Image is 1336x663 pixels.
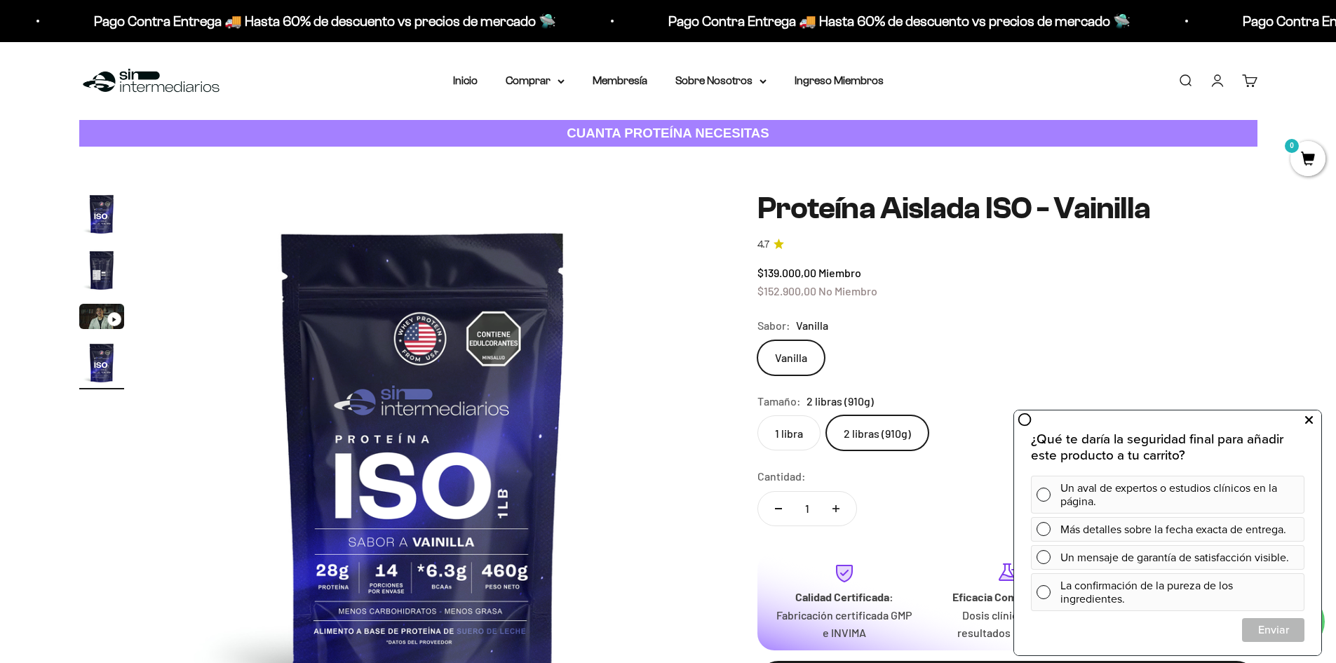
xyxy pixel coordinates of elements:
[796,316,828,335] span: Vanilla
[774,606,915,642] p: Fabricación certificada GMP e INVIMA
[757,192,1257,225] h1: Proteína Aislada ISO - Vainilla
[79,248,124,293] img: Proteína Aislada ISO - Vainilla
[816,492,856,525] button: Aumentar cantidad
[818,266,861,279] span: Miembro
[76,10,538,32] p: Pago Contra Entrega 🚚 Hasta 60% de descuento vs precios de mercado 🛸
[79,248,124,297] button: Ir al artículo 2
[675,72,767,90] summary: Sobre Nosotros
[818,284,877,297] span: No Miembro
[79,120,1257,147] a: CUANTA PROTEÍNA NECESITAS
[758,492,799,525] button: Reducir cantidad
[1283,138,1300,154] mark: 0
[567,126,769,140] strong: CUANTA PROTEÍNA NECESITAS
[757,467,806,485] label: Cantidad:
[757,284,816,297] span: $152.900,00
[1290,152,1325,168] a: 0
[757,266,816,279] span: $139.000,00
[795,590,893,603] strong: Calidad Certificada:
[1014,409,1321,655] iframe: zigpoll-iframe
[795,74,884,86] a: Ingreso Miembros
[757,237,1257,253] a: 4.74.7 de 5.0 estrellas
[757,316,790,335] legend: Sabor:
[807,392,874,410] span: 2 libras (910g)
[453,74,478,86] a: Inicio
[79,340,124,389] button: Ir al artículo 4
[650,10,1112,32] p: Pago Contra Entrega 🚚 Hasta 60% de descuento vs precios de mercado 🛸
[79,192,124,236] img: Proteína Aislada ISO - Vainilla
[952,590,1062,603] strong: Eficacia Comprobada:
[79,192,124,241] button: Ir al artículo 1
[593,74,647,86] a: Membresía
[757,237,769,253] span: 4.7
[506,72,565,90] summary: Comprar
[79,304,124,333] button: Ir al artículo 3
[757,392,801,410] legend: Tamaño:
[937,606,1077,642] p: Dosis clínicas para resultados máximos
[79,340,124,385] img: Proteína Aislada ISO - Vainilla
